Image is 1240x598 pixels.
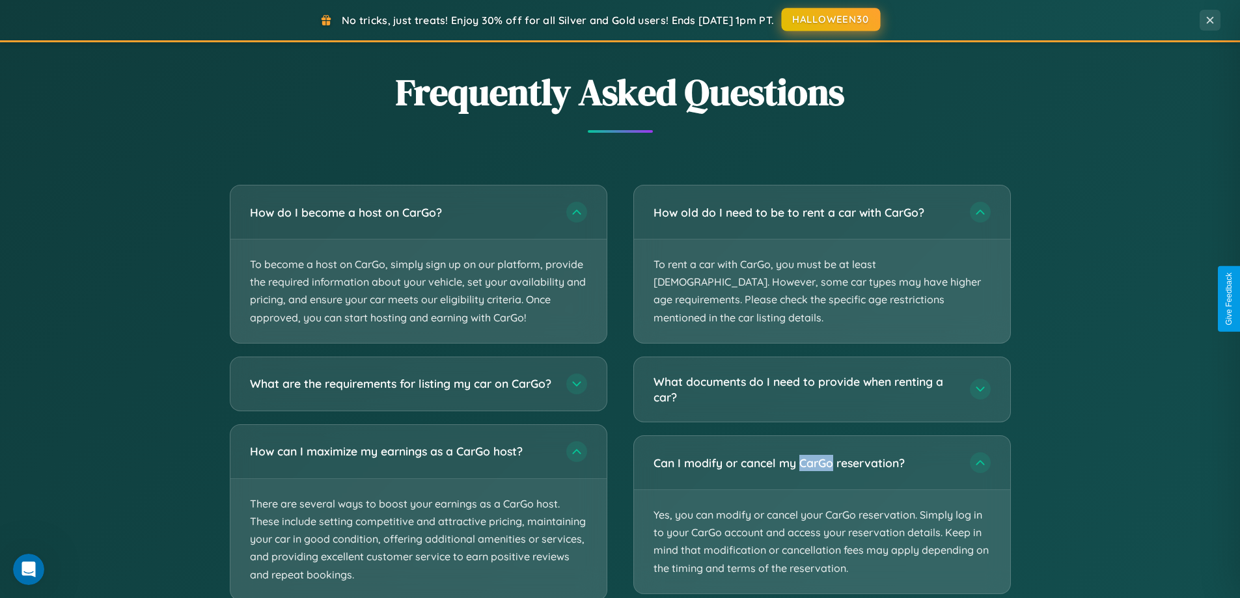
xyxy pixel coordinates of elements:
[654,374,957,405] h3: What documents do I need to provide when renting a car?
[250,443,553,459] h3: How can I maximize my earnings as a CarGo host?
[13,554,44,585] iframe: Intercom live chat
[654,455,957,471] h3: Can I modify or cancel my CarGo reservation?
[230,67,1011,117] h2: Frequently Asked Questions
[250,375,553,392] h3: What are the requirements for listing my car on CarGo?
[230,239,607,343] p: To become a host on CarGo, simply sign up on our platform, provide the required information about...
[654,204,957,221] h3: How old do I need to be to rent a car with CarGo?
[634,239,1010,343] p: To rent a car with CarGo, you must be at least [DEMOGRAPHIC_DATA]. However, some car types may ha...
[782,8,881,31] button: HALLOWEEN30
[342,14,774,27] span: No tricks, just treats! Enjoy 30% off for all Silver and Gold users! Ends [DATE] 1pm PT.
[250,204,553,221] h3: How do I become a host on CarGo?
[634,490,1010,593] p: Yes, you can modify or cancel your CarGo reservation. Simply log in to your CarGo account and acc...
[1224,273,1233,325] div: Give Feedback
